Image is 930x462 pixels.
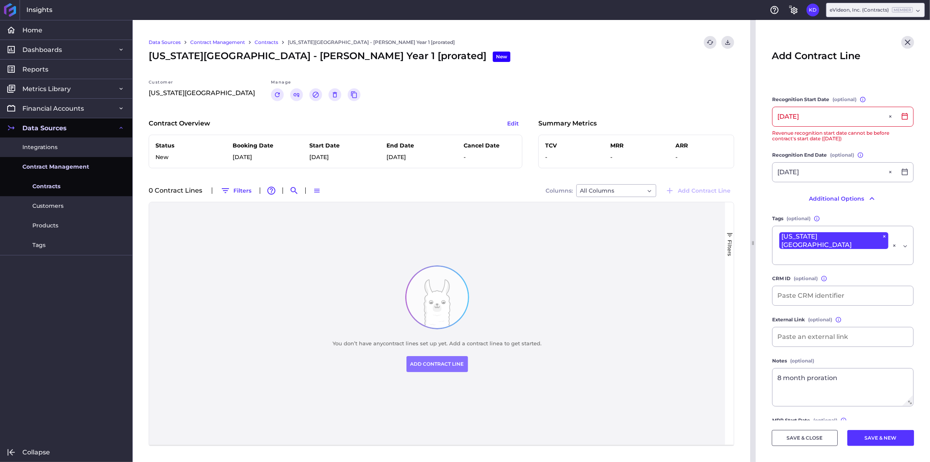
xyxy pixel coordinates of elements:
[704,36,717,49] button: Refresh
[580,186,614,195] span: All Columns
[233,153,285,161] p: [DATE]
[22,46,62,54] span: Dashboards
[288,184,301,197] button: Search by
[808,316,832,324] span: (optional)
[892,7,913,12] ins: Member
[217,184,255,197] button: Filters
[22,143,58,151] span: Integrations
[323,331,551,382] div: You don’t have any contract line s set up yet. Add a contract line a to get started.
[22,124,67,132] span: Data Sources
[887,163,896,182] button: Close
[149,187,207,194] div: 0 Contract Line s
[787,215,811,223] span: (optional)
[773,163,896,182] input: Select Date
[464,153,516,161] p: -
[610,153,662,161] p: -
[149,88,255,98] p: [US_STATE][GEOGRAPHIC_DATA]
[772,416,810,424] span: MRR Start Date
[675,153,727,161] p: -
[464,141,516,150] p: Cancel Date
[772,215,783,223] span: Tags
[773,107,896,126] input: Select Date
[772,192,914,205] button: Additional Options
[790,357,814,365] span: (optional)
[155,153,207,161] p: New
[772,226,914,265] div: Dropdown select
[32,182,60,191] span: Contracts
[546,188,573,193] span: Columns:
[727,240,733,256] span: Filters
[892,241,896,251] div: ×
[538,119,597,128] p: Summary Metrics
[149,49,510,63] span: [US_STATE][GEOGRAPHIC_DATA] - [PERSON_NAME] Year 1 [prorated]
[386,153,438,161] p: [DATE]
[271,88,284,101] button: Renew
[847,430,914,446] button: SAVE & NEW
[772,430,838,446] button: SAVE & CLOSE
[493,52,510,62] div: New
[772,96,829,104] span: Recognition Start Date
[149,79,255,88] div: Customer
[22,448,50,456] span: Collapse
[832,96,856,104] span: (optional)
[675,141,727,150] p: ARR
[310,153,362,161] p: [DATE]
[880,232,888,241] span: ×
[329,88,341,101] button: Delete
[22,65,48,74] span: Reports
[772,151,827,159] span: Recognition End Date
[887,107,896,126] button: Close
[32,202,64,210] span: Customers
[830,6,913,14] div: eVideon, Inc. (Contracts)
[149,119,210,128] p: Contract Overview
[290,88,303,101] button: Link
[772,316,805,324] span: External Link
[22,104,84,113] span: Financial Accounts
[826,3,925,17] div: Dropdown select
[794,275,818,283] span: (optional)
[271,79,360,88] div: Manage
[545,141,597,150] p: TCV
[813,416,837,424] span: (optional)
[310,141,362,150] p: Start Date
[32,241,46,249] span: Tags
[545,153,597,161] p: -
[773,327,913,346] input: Paste an external link
[721,36,734,49] button: Download
[610,141,662,150] p: MRR
[309,88,322,101] button: Cancel
[772,127,914,141] p: Revenue recognition start date cannot be before contract's start date ([DATE])
[772,357,787,365] span: Notes
[288,39,455,46] a: [US_STATE][GEOGRAPHIC_DATA] - [PERSON_NAME] Year 1 [prorated]
[233,141,285,150] p: Booking Date
[772,275,791,283] span: CRM ID
[22,85,71,93] span: Metrics Library
[772,49,860,63] span: Add Contract Line
[22,26,42,34] span: Home
[773,286,913,305] input: Paste CRM identifier
[768,4,781,16] button: Help
[155,141,207,150] p: Status
[190,39,245,46] a: Contract Management
[781,232,880,249] span: [US_STATE][GEOGRAPHIC_DATA]
[901,36,914,49] button: Close
[576,184,656,197] div: Dropdown select
[807,4,819,16] button: User Menu
[787,4,800,16] button: General Settings
[386,141,438,150] p: End Date
[406,356,468,372] button: ADD CONTRACT LINE
[22,163,89,171] span: Contract Management
[255,39,278,46] a: Contracts
[504,117,522,130] button: Edit
[830,151,854,159] span: (optional)
[149,39,181,46] a: Data Sources
[32,221,58,230] span: Products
